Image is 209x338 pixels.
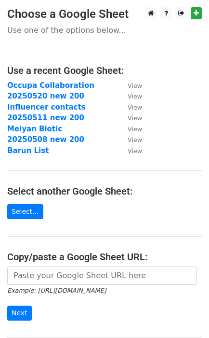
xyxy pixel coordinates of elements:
a: 20250520 new 200 [7,92,84,100]
input: Next [7,306,32,321]
small: View [128,82,142,89]
a: View [118,92,142,100]
a: 20250508 new 200 [7,135,84,144]
small: View [128,104,142,111]
a: 20250511 new 200 [7,113,84,122]
a: View [118,103,142,112]
h4: Copy/paste a Google Sheet URL: [7,251,202,263]
small: View [128,136,142,143]
a: Barun List [7,146,49,155]
small: Example: [URL][DOMAIN_NAME] [7,287,106,294]
small: View [128,93,142,100]
a: View [118,113,142,122]
a: View [118,125,142,133]
a: View [118,81,142,90]
a: Occupa Collaboration [7,81,94,90]
input: Paste your Google Sheet URL here [7,267,197,285]
small: View [128,114,142,122]
a: Influencer contacts [7,103,86,112]
p: Use one of the options below... [7,25,202,35]
h4: Select another Google Sheet: [7,185,202,197]
small: View [128,147,142,155]
small: View [128,126,142,133]
h4: Use a recent Google Sheet: [7,65,202,76]
a: View [118,146,142,155]
h3: Choose a Google Sheet [7,7,202,21]
a: View [118,135,142,144]
a: Select... [7,204,43,219]
a: Meiyan Biotic [7,125,62,133]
